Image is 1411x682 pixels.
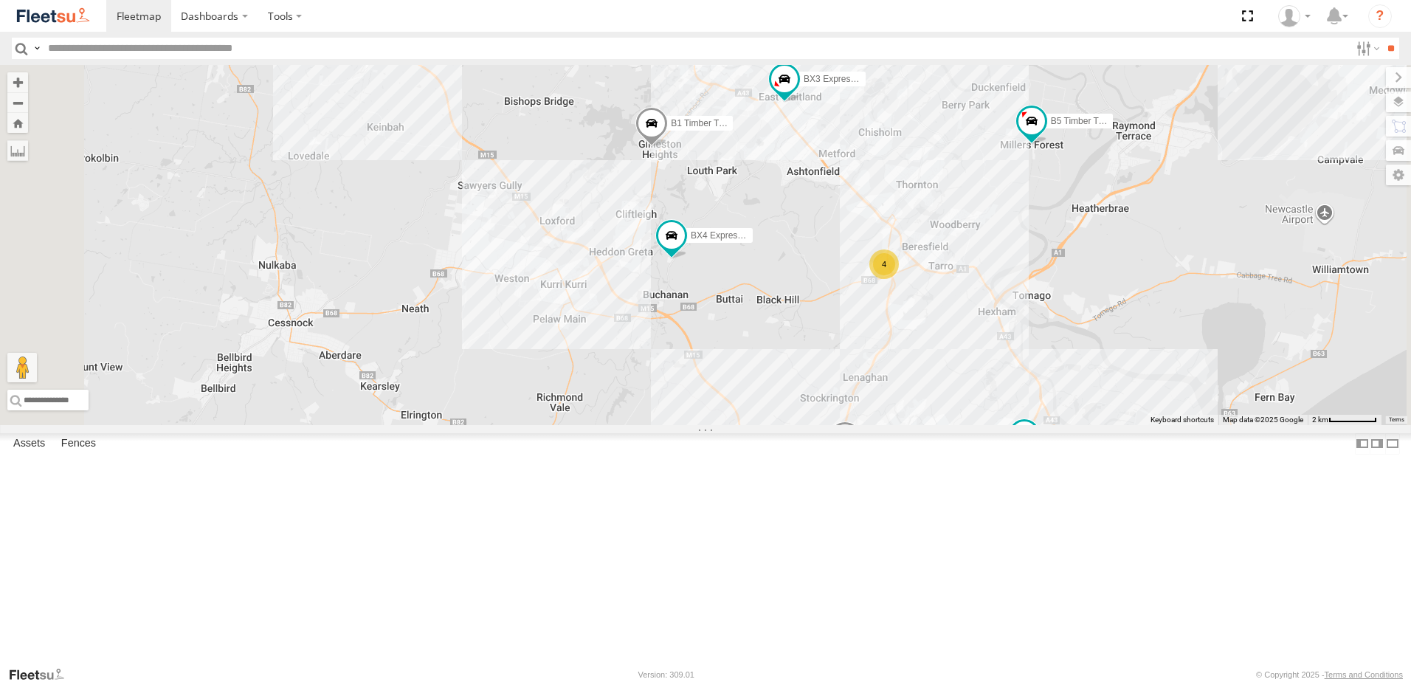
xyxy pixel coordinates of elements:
[1312,416,1328,424] span: 2 km
[1370,433,1384,455] label: Dock Summary Table to the Right
[1273,5,1316,27] div: Matt Curtis
[1325,670,1403,679] a: Terms and Conditions
[1389,417,1404,423] a: Terms (opens in new tab)
[1355,433,1370,455] label: Dock Summary Table to the Left
[15,6,92,26] img: fleetsu-logo-horizontal.svg
[1368,4,1392,28] i: ?
[1386,165,1411,185] label: Map Settings
[7,140,28,161] label: Measure
[54,433,103,454] label: Fences
[869,249,899,279] div: 4
[7,92,28,113] button: Zoom out
[1256,670,1403,679] div: © Copyright 2025 -
[1308,415,1381,425] button: Map Scale: 2 km per 62 pixels
[1385,433,1400,455] label: Hide Summary Table
[1051,117,1115,127] span: B5 Timber Truck
[31,38,43,59] label: Search Query
[1223,416,1303,424] span: Map data ©2025 Google
[1350,38,1382,59] label: Search Filter Options
[8,667,76,682] a: Visit our Website
[7,113,28,133] button: Zoom Home
[7,72,28,92] button: Zoom in
[6,433,52,454] label: Assets
[691,230,758,241] span: BX4 Express Ute
[1150,415,1214,425] button: Keyboard shortcuts
[671,118,735,128] span: B1 Timber Truck
[7,353,37,382] button: Drag Pegman onto the map to open Street View
[638,670,694,679] div: Version: 309.01
[804,74,871,84] span: BX3 Express Ute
